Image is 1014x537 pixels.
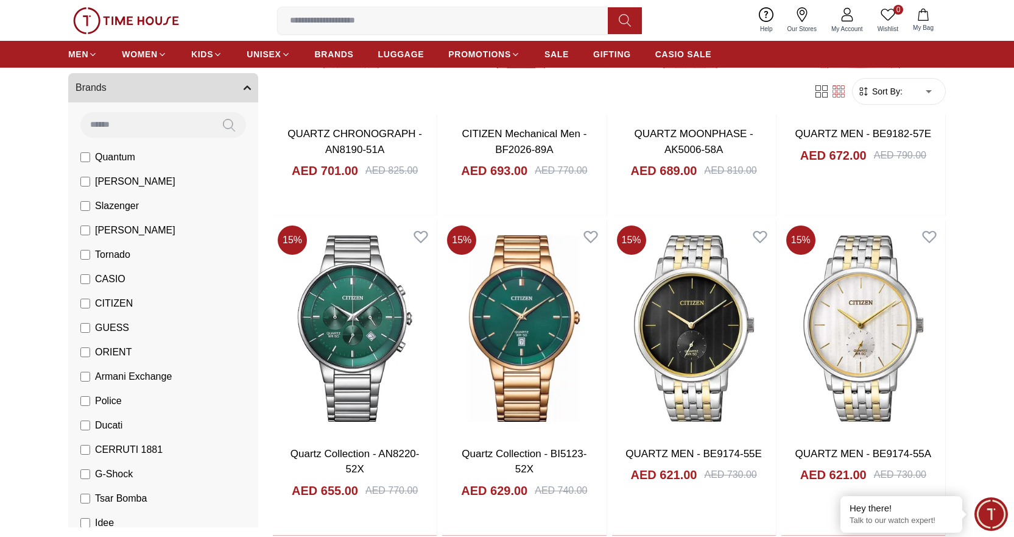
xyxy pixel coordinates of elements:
[76,80,107,95] span: Brands
[874,148,926,163] div: AED 790.00
[755,24,778,34] span: Help
[461,482,527,499] h4: AED 629.00
[365,483,418,498] div: AED 770.00
[617,226,646,255] span: 15 %
[783,24,822,34] span: Our Stores
[753,5,780,36] a: Help
[874,468,926,482] div: AED 730.00
[95,418,122,433] span: Ducati
[593,48,631,60] span: GIFTING
[780,5,824,36] a: Our Stores
[287,128,422,155] a: QUARTZ CHRONOGRAPH - AN8190-51A
[655,43,712,65] a: CASIO SALE
[95,199,139,213] span: Slazenger
[870,85,903,98] span: Sort By:
[704,163,756,178] div: AED 810.00
[800,466,867,483] h4: AED 621.00
[95,272,125,286] span: CASIO
[68,48,88,60] span: MEN
[95,150,135,165] span: Quantum
[461,162,527,179] h4: AED 693.00
[857,85,903,98] button: Sort By:
[80,445,90,455] input: CERRUTI 1881
[974,497,1008,531] div: Chat Widget
[612,221,776,436] img: QUARTZ MEN - BE9174-55E
[273,221,437,436] a: Quartz Collection - AN8220-52X
[95,369,172,384] span: Armani Exchange
[292,482,358,499] h4: AED 655.00
[906,6,941,35] button: My Bag
[908,23,938,32] span: My Bag
[80,274,90,284] input: CASIO
[800,147,867,164] h4: AED 672.00
[80,323,90,333] input: GUESS
[893,5,903,15] span: 0
[95,467,133,482] span: G-Shock
[795,128,932,140] a: QUARTZ MEN - BE9182-57E
[850,516,953,526] p: Talk to our watch expert!
[95,296,133,311] span: CITIZEN
[95,223,175,238] span: [PERSON_NAME]
[462,128,586,155] a: CITIZEN Mechanical Men - BF2026-89A
[80,226,90,235] input: [PERSON_NAME]
[315,43,354,65] a: BRANDS
[191,43,222,65] a: KIDS
[95,247,130,262] span: Tornado
[68,73,258,102] button: Brands
[593,43,631,65] a: GIFTING
[80,250,90,260] input: Tornado
[462,448,586,475] a: Quartz Collection - BI5123-52X
[80,494,90,503] input: Tsar Bomba
[247,43,290,65] a: UNISEX
[247,48,281,60] span: UNISEX
[535,163,587,178] div: AED 770.00
[448,43,520,65] a: PROMOTIONS
[635,128,753,155] a: QUARTZ MOONPHASE - AK5006-58A
[95,491,147,506] span: Tsar Bomba
[80,469,90,479] input: G-Shock
[631,162,697,179] h4: AED 689.00
[448,48,511,60] span: PROMOTIONS
[535,483,587,498] div: AED 740.00
[290,448,420,475] a: Quartz Collection - AN8220-52X
[704,468,756,482] div: AED 730.00
[80,347,90,357] input: ORIENT
[781,221,945,436] img: QUARTZ MEN - BE9174-55A
[80,372,90,382] input: Armani Exchange
[122,43,167,65] a: WOMEN
[80,421,90,430] input: Ducati
[95,443,163,457] span: CERRUTI 1881
[365,163,418,178] div: AED 825.00
[122,48,158,60] span: WOMEN
[80,299,90,308] input: CITIZEN
[544,43,569,65] a: SALE
[315,48,354,60] span: BRANDS
[278,226,307,255] span: 15 %
[68,43,97,65] a: MEN
[191,48,213,60] span: KIDS
[80,201,90,211] input: Slazenger
[625,448,762,460] a: QUARTZ MEN - BE9174-55E
[378,43,424,65] a: LUGGAGE
[73,7,179,34] img: ...
[544,48,569,60] span: SALE
[95,394,122,408] span: Police
[873,24,903,34] span: Wishlist
[850,502,953,514] div: Hey there!
[292,162,358,179] h4: AED 701.00
[95,321,129,335] span: GUESS
[80,518,90,528] input: Idee
[870,5,906,36] a: 0Wishlist
[631,466,697,483] h4: AED 621.00
[447,226,476,255] span: 15 %
[80,396,90,406] input: Police
[95,516,114,530] span: Idee
[80,177,90,187] input: [PERSON_NAME]
[95,345,132,360] span: ORIENT
[378,48,424,60] span: LUGGAGE
[80,152,90,162] input: Quantum
[442,221,606,436] img: Quartz Collection - BI5123-52X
